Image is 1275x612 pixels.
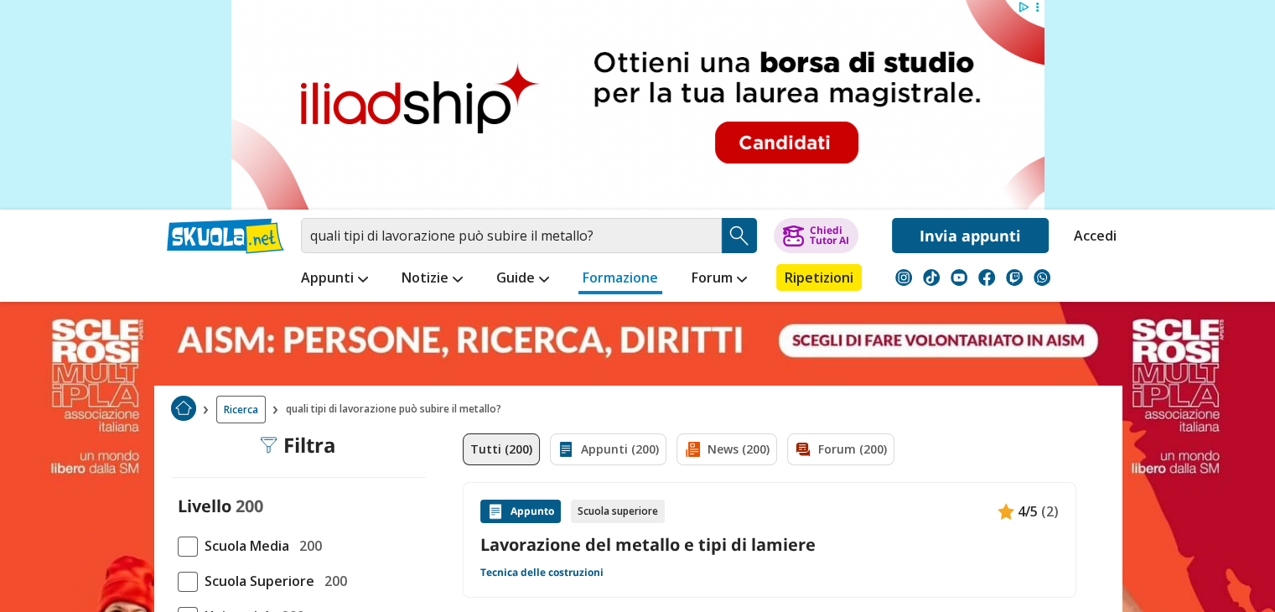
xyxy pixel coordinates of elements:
span: 200 [318,570,347,592]
span: (2) [1041,500,1059,522]
img: Filtra filtri mobile [260,437,277,454]
img: facebook [978,269,995,286]
img: Appunti filtro contenuto [557,441,574,458]
img: News filtro contenuto [684,441,701,458]
button: Search Button [722,218,757,253]
div: Appunto [480,500,561,523]
img: Cerca appunti, riassunti o versioni [727,223,752,248]
span: 4/5 [1018,500,1038,522]
img: youtube [951,269,967,286]
a: Home [171,396,196,423]
img: Appunti contenuto [998,503,1014,520]
span: 200 [236,495,263,517]
a: Notizie [397,264,467,294]
button: ChiediTutor AI [774,218,858,253]
span: Scuola Superiore [198,570,314,592]
a: Forum (200) [787,433,894,465]
img: Forum filtro contenuto [795,441,811,458]
a: Formazione [578,264,662,294]
a: Ricerca [216,396,266,423]
span: 200 [293,535,322,557]
img: instagram [895,269,912,286]
label: Livello [178,495,231,517]
span: Scuola Media [198,535,289,557]
img: twitch [1006,269,1023,286]
img: Appunti contenuto [487,503,504,520]
a: Accedi [1074,218,1109,253]
a: Tecnica delle costruzioni [480,566,604,579]
a: News (200) [676,433,777,465]
a: Guide [492,264,553,294]
div: Chiedi Tutor AI [809,226,848,246]
img: tiktok [923,269,940,286]
div: Scuola superiore [571,500,665,523]
a: Invia appunti [892,218,1049,253]
a: Forum [687,264,751,294]
a: Lavorazione del metallo e tipi di lamiere [480,533,1059,556]
div: Filtra [260,433,336,457]
a: Ripetizioni [776,264,862,291]
img: Home [171,396,196,421]
input: Cerca appunti, riassunti o versioni [301,218,722,253]
a: Appunti [297,264,372,294]
span: quali tipi di lavorazione può subire il metallo? [286,396,508,423]
a: Tutti (200) [463,433,540,465]
img: WhatsApp [1034,269,1050,286]
a: Appunti (200) [550,433,666,465]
